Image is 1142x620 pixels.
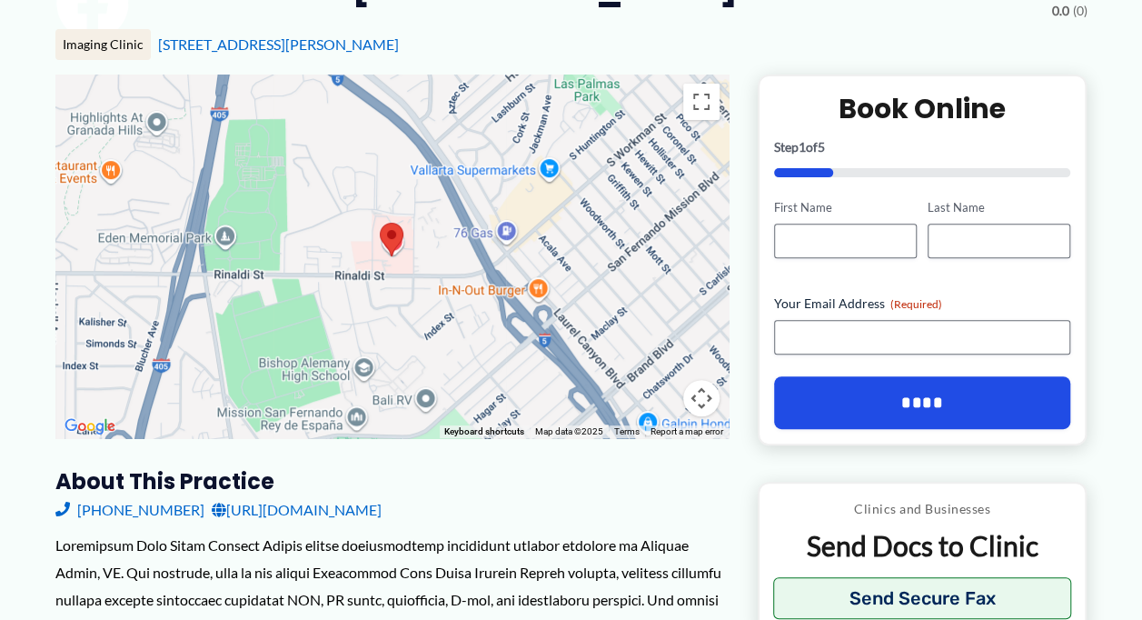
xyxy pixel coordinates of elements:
[535,426,603,436] span: Map data ©2025
[773,497,1072,521] p: Clinics and Businesses
[60,415,120,438] img: Google
[212,496,382,524] a: [URL][DOMAIN_NAME]
[55,467,729,495] h3: About this practice
[774,295,1071,313] label: Your Email Address
[683,380,720,416] button: Map camera controls
[650,426,723,436] a: Report a map error
[890,297,942,311] span: (Required)
[158,35,399,53] a: [STREET_ADDRESS][PERSON_NAME]
[773,528,1072,564] p: Send Docs to Clinic
[55,496,204,524] a: [PHONE_NUMBER]
[774,141,1071,154] p: Step of
[683,84,720,120] button: Toggle fullscreen view
[799,139,806,155] span: 1
[818,139,825,155] span: 5
[773,577,1072,619] button: Send Secure Fax
[55,29,151,60] div: Imaging Clinic
[444,425,524,438] button: Keyboard shortcuts
[774,91,1071,126] h2: Book Online
[614,426,640,436] a: Terms (opens in new tab)
[774,199,917,216] label: First Name
[928,199,1070,216] label: Last Name
[60,415,120,438] a: Open this area in Google Maps (opens a new window)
